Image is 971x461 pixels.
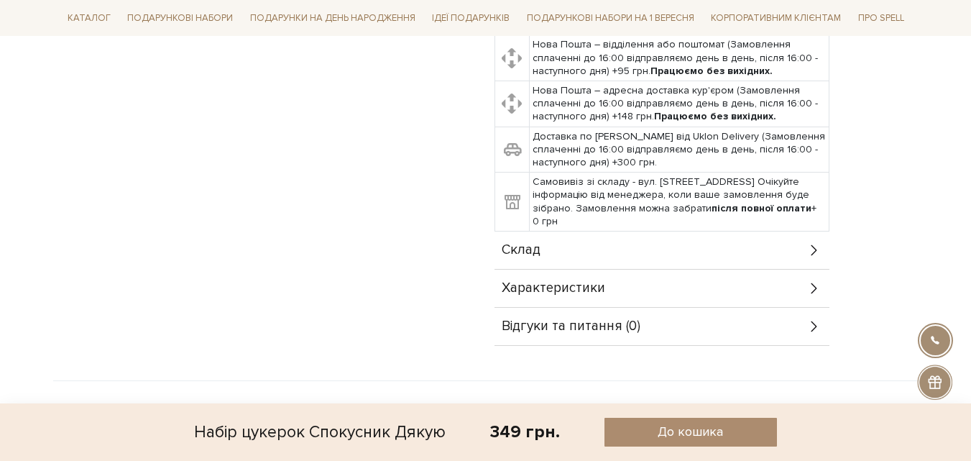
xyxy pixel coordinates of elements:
a: Подарункові набори [121,7,239,29]
div: 349 грн. [490,421,560,443]
b: Працюємо без вихідних. [654,110,776,122]
td: Доставка по [PERSON_NAME] від Uklon Delivery (Замовлення сплаченні до 16:00 відправляємо день в д... [529,127,829,173]
b: після повної оплати [712,202,811,214]
a: Корпоративним клієнтам [705,6,847,30]
span: Склад [502,244,540,257]
td: Нова Пошта – відділення або поштомат (Замовлення сплаченні до 16:00 відправляємо день в день, піс... [529,35,829,81]
a: Подарунки на День народження [244,7,421,29]
div: Набір цукерок Спокусник Дякую [194,418,446,447]
span: Відгуки та питання (0) [502,320,640,333]
a: Ідеї подарунків [426,7,515,29]
a: Подарункові набори на 1 Вересня [521,6,700,30]
td: Нова Пошта – адресна доставка кур'єром (Замовлення сплаченні до 16:00 відправляємо день в день, п... [529,81,829,127]
span: Характеристики [502,282,605,295]
button: До кошика [604,418,777,447]
td: Самовивіз зі складу - вул. [STREET_ADDRESS] Очікуйте інформацію від менеджера, коли ваше замовлен... [529,173,829,232]
b: Працюємо без вихідних. [650,65,773,77]
a: Каталог [62,7,116,29]
a: Про Spell [852,7,910,29]
span: До кошика [658,424,723,440]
